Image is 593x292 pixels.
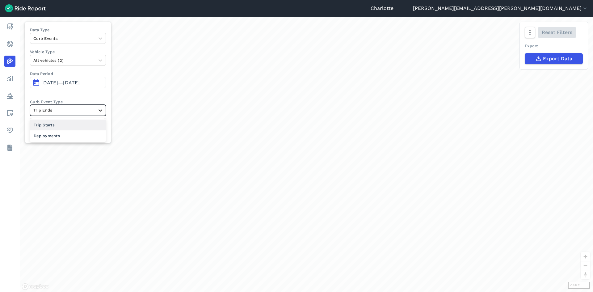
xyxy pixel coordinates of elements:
[538,27,576,38] button: Reset Filters
[543,55,572,62] span: Export Data
[4,56,15,67] a: Heatmaps
[41,80,80,86] span: [DATE]—[DATE]
[30,27,106,33] label: Data Type
[30,71,106,77] label: Data Period
[4,38,15,49] a: Realtime
[4,21,15,32] a: Report
[20,17,593,292] div: loading
[30,77,106,88] button: [DATE]—[DATE]
[4,108,15,119] a: Areas
[30,99,106,105] label: Curb Event Type
[413,5,588,12] button: [PERSON_NAME][EMAIL_ADDRESS][PERSON_NAME][DOMAIN_NAME]
[4,73,15,84] a: Analyze
[371,5,393,12] a: Charlotte
[525,43,583,49] div: Export
[30,130,106,141] div: Deployments
[30,49,106,55] label: Vehicle Type
[30,120,106,130] div: Trip Starts
[525,53,583,64] button: Export Data
[4,142,15,153] a: Datasets
[5,4,46,12] img: Ride Report
[4,90,15,101] a: Policy
[4,125,15,136] a: Health
[542,29,572,36] span: Reset Filters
